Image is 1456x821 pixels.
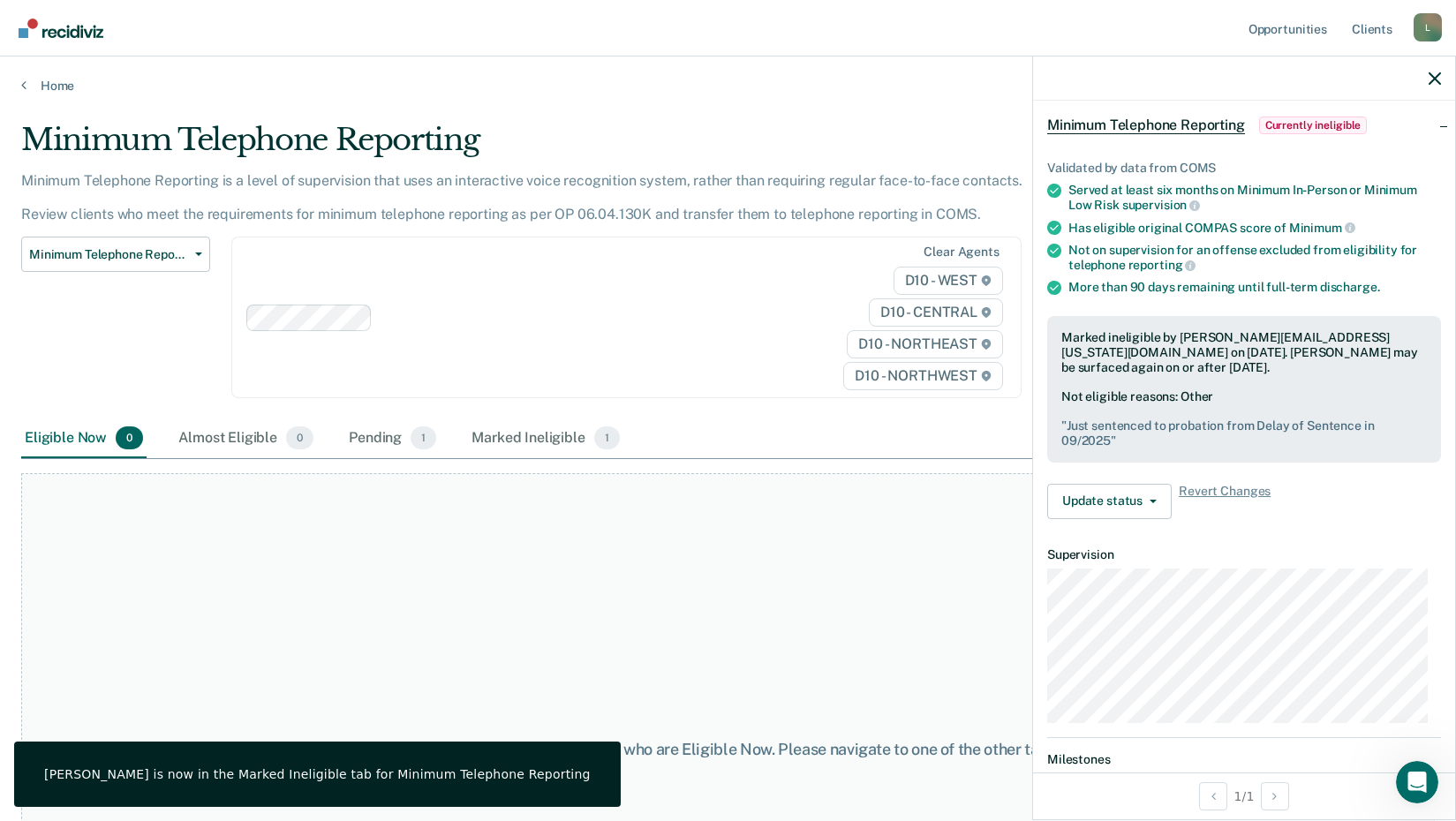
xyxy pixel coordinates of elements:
p: Minimum Telephone Reporting is a level of supervision that uses an interactive voice recognition ... [21,172,1022,222]
a: Home [21,78,1435,94]
span: 1 [594,426,620,449]
div: Not eligible reasons: Other [1061,389,1427,448]
div: Pending [345,419,440,458]
span: Minimum Telephone Reporting [29,247,188,262]
button: Previous Opportunity [1199,782,1227,810]
span: D10 - WEST [894,267,1003,295]
span: supervision [1122,198,1200,212]
span: reporting [1128,258,1196,272]
div: At this time, there are no clients who are Eligible Now. Please navigate to one of the other tabs. [375,740,1082,759]
div: L [1414,13,1442,41]
img: Recidiviz [19,19,103,38]
div: Not on supervision for an offense excluded from eligibility for telephone [1068,243,1441,273]
dt: Supervision [1047,547,1441,562]
span: 0 [286,426,313,449]
span: 1 [411,426,436,449]
span: Minimum [1289,221,1355,235]
div: [PERSON_NAME] is now in the Marked Ineligible tab for Minimum Telephone Reporting [44,766,591,782]
div: Eligible Now [21,419,147,458]
button: Profile dropdown button [1414,13,1442,41]
pre: " Just sentenced to probation from Delay of Sentence in 09/2025 " [1061,418,1427,448]
div: Minimum Telephone ReportingCurrently ineligible [1033,97,1455,154]
div: Served at least six months on Minimum In-Person or Minimum Low Risk [1068,183,1441,213]
span: D10 - NORTHEAST [847,330,1002,358]
button: Next Opportunity [1261,782,1289,810]
div: Minimum Telephone Reporting [21,122,1113,172]
span: Currently ineligible [1259,117,1368,134]
dt: Milestones [1047,752,1441,767]
span: 0 [116,426,143,449]
div: Marked ineligible by [PERSON_NAME][EMAIL_ADDRESS][US_STATE][DOMAIN_NAME] on [DATE]. [PERSON_NAME]... [1061,330,1427,374]
div: 1 / 1 [1033,772,1455,819]
span: Minimum Telephone Reporting [1047,117,1245,134]
span: D10 - CENTRAL [869,298,1003,327]
span: D10 - NORTHWEST [843,362,1002,390]
iframe: Intercom live chat [1396,761,1438,803]
div: Almost Eligible [175,419,317,458]
span: discharge. [1320,280,1380,294]
div: Has eligible original COMPAS score of [1068,220,1441,236]
div: Validated by data from COMS [1047,161,1441,176]
button: Update status [1047,484,1172,519]
div: Clear agents [924,245,999,260]
span: Revert Changes [1179,484,1271,519]
div: Marked Ineligible [468,419,623,458]
div: More than 90 days remaining until full-term [1068,280,1441,295]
